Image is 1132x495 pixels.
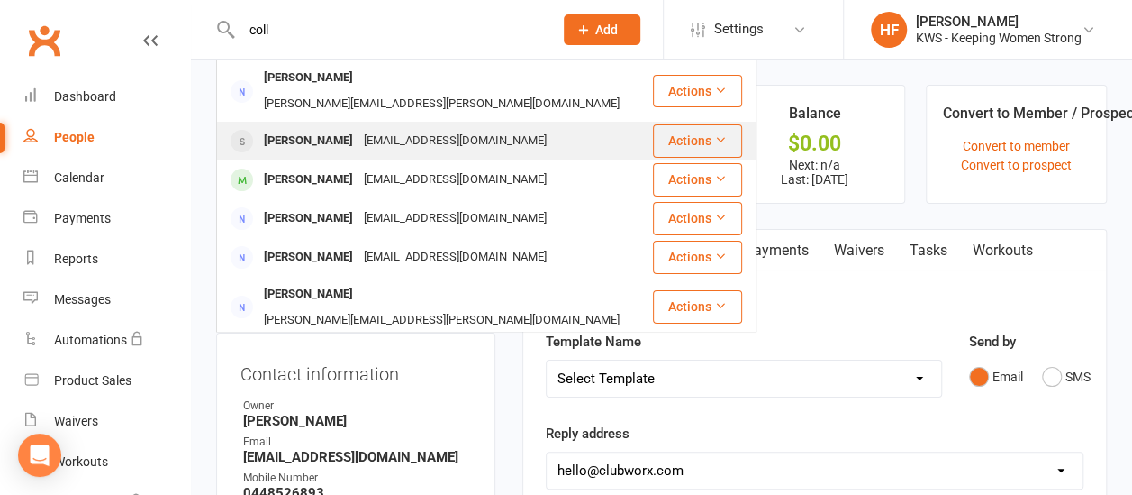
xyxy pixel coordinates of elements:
div: Workouts [54,454,108,469]
a: Convert to member [963,139,1070,153]
div: $0.00 [741,134,888,153]
div: [PERSON_NAME] [258,167,358,193]
div: [PERSON_NAME] [258,244,358,270]
a: Dashboard [23,77,190,117]
label: Reply address [546,423,629,445]
a: People [23,117,190,158]
div: [PERSON_NAME][EMAIL_ADDRESS][PERSON_NAME][DOMAIN_NAME] [258,91,625,117]
a: Workouts [23,442,190,482]
div: HF [871,12,907,48]
strong: [EMAIL_ADDRESS][DOMAIN_NAME] [243,449,471,465]
div: [PERSON_NAME][EMAIL_ADDRESS][PERSON_NAME][DOMAIN_NAME] [258,307,625,334]
button: SMS [1042,360,1091,394]
div: [PERSON_NAME] [916,14,1082,30]
div: Reports [54,252,98,266]
div: [PERSON_NAME] [258,281,358,307]
h3: Contact information [240,357,471,384]
button: Email [969,360,1023,394]
div: [PERSON_NAME] [258,128,358,154]
button: Add [564,14,640,45]
span: Settings [714,9,764,50]
div: Automations [54,333,127,347]
button: Actions [653,290,742,323]
div: [EMAIL_ADDRESS][DOMAIN_NAME] [358,206,552,232]
div: Open Intercom Messenger [18,434,61,477]
button: Actions [653,75,742,107]
button: Actions [653,124,742,157]
div: Dashboard [54,89,116,104]
div: [PERSON_NAME] [258,206,358,232]
a: Clubworx [22,18,67,63]
div: [EMAIL_ADDRESS][DOMAIN_NAME] [358,167,552,193]
a: Convert to prospect [961,158,1072,172]
div: KWS - Keeping Women Strong [916,30,1082,46]
a: Waivers [821,230,897,271]
button: Actions [653,202,742,234]
a: Calendar [23,158,190,198]
a: Waivers [23,401,190,442]
strong: [PERSON_NAME] [243,413,471,429]
a: Tasks [897,230,960,271]
div: Email [243,434,471,451]
a: Messages [23,280,190,320]
div: Balance [788,102,840,134]
div: Calendar [54,170,104,185]
div: Messages [54,292,111,307]
a: Payments [732,230,821,271]
div: [EMAIL_ADDRESS][DOMAIN_NAME] [358,244,552,270]
div: [PERSON_NAME] [258,65,358,91]
button: Actions [653,241,742,273]
a: Workouts [960,230,1046,271]
input: Search... [236,17,540,42]
p: Next: n/a Last: [DATE] [741,158,888,187]
a: Product Sales [23,361,190,401]
a: Reports [23,239,190,280]
label: Template Name [546,331,641,353]
div: Payments [54,211,111,225]
a: Automations [23,320,190,361]
div: Product Sales [54,373,131,388]
div: [EMAIL_ADDRESS][DOMAIN_NAME] [358,128,552,154]
h3: New Message [546,289,1083,316]
a: Payments [23,198,190,239]
div: Owner [243,398,471,415]
span: Add [595,23,618,37]
label: Send by [969,331,1016,353]
button: Actions [653,163,742,196]
div: People [54,130,95,144]
div: Waivers [54,414,98,428]
div: Mobile Number [243,470,471,487]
